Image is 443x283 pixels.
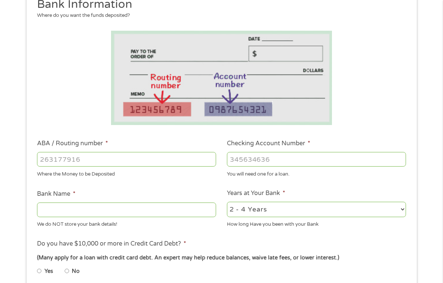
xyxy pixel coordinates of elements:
div: Where do you want the funds deposited? [37,12,400,19]
label: Years at Your Bank [227,189,285,197]
input: 263177916 [37,152,216,166]
div: How long Have you been with your Bank [227,218,406,228]
div: You will need one for a loan. [227,168,406,178]
label: ABA / Routing number [37,140,108,147]
div: (Many apply for a loan with credit card debt. An expert may help reduce balances, waive late fees... [37,254,406,262]
img: Routing number location [111,31,332,125]
label: Checking Account Number [227,140,310,147]
label: Do you have $10,000 or more in Credit Card Debt? [37,240,186,248]
div: Where the Money to be Deposited [37,168,216,178]
label: Bank Name [37,190,76,198]
label: No [72,267,80,276]
label: Yes [44,267,53,276]
div: We do NOT store your bank details! [37,218,216,228]
input: 345634636 [227,152,406,166]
